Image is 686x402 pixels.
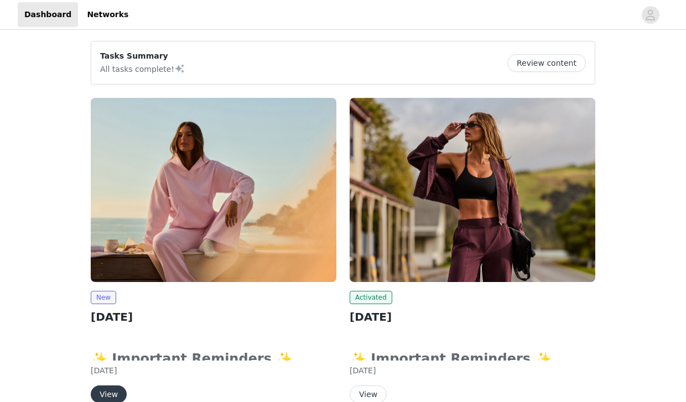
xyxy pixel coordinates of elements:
[350,390,387,399] a: View
[91,351,300,367] strong: ✨ Important Reminders ✨
[645,6,656,24] div: avatar
[350,98,595,282] img: Fabletics
[100,62,185,75] p: All tasks complete!
[91,98,336,282] img: Fabletics
[18,2,78,27] a: Dashboard
[350,309,595,325] h2: [DATE]
[91,390,127,399] a: View
[100,50,185,62] p: Tasks Summary
[507,54,586,72] button: Review content
[350,291,392,304] span: Activated
[91,366,117,375] span: [DATE]
[350,366,376,375] span: [DATE]
[91,291,116,304] span: New
[350,351,559,367] strong: ✨ Important Reminders ✨
[80,2,135,27] a: Networks
[91,309,336,325] h2: [DATE]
